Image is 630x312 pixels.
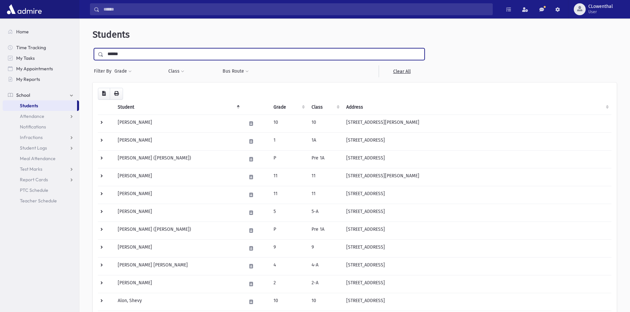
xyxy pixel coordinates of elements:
td: [PERSON_NAME] ([PERSON_NAME]) [114,222,242,239]
td: 9 [308,239,342,257]
td: 11 [308,168,342,186]
span: Students [93,29,130,40]
a: Home [3,26,79,37]
span: Student Logs [20,145,47,151]
td: 5 [270,204,308,222]
img: AdmirePro [5,3,43,16]
a: PTC Schedule [3,185,79,195]
a: My Reports [3,74,79,85]
span: Test Marks [20,166,42,172]
th: Grade: activate to sort column ascending [270,100,308,115]
td: 5-A [308,204,342,222]
span: Time Tracking [16,45,46,51]
a: Report Cards [3,174,79,185]
a: Student Logs [3,143,79,153]
td: 2 [270,275,308,293]
td: [PERSON_NAME] [114,168,242,186]
td: 10 [270,293,308,311]
span: Notifications [20,124,46,130]
button: Print [110,88,123,100]
td: 11 [270,168,308,186]
a: Students [3,100,77,111]
span: Home [16,29,29,35]
a: Teacher Schedule [3,195,79,206]
td: [PERSON_NAME] [PERSON_NAME] [114,257,242,275]
td: [PERSON_NAME] [114,115,242,132]
a: Infractions [3,132,79,143]
th: Address: activate to sort column ascending [342,100,611,115]
button: Class [168,65,185,77]
button: CSV [98,88,110,100]
td: [STREET_ADDRESS] [342,132,611,150]
a: Time Tracking [3,42,79,53]
td: Alon, Shevy [114,293,242,311]
a: Notifications [3,121,79,132]
span: Meal Attendance [20,156,56,161]
a: My Appointments [3,63,79,74]
td: [STREET_ADDRESS] [342,186,611,204]
td: Pre 1A [308,150,342,168]
span: Filter By [94,68,114,75]
td: [PERSON_NAME] [114,204,242,222]
td: [PERSON_NAME] [114,132,242,150]
a: Clear All [379,65,425,77]
td: [STREET_ADDRESS] [342,275,611,293]
td: [STREET_ADDRESS][PERSON_NAME] [342,115,611,132]
span: My Appointments [16,66,53,72]
td: 10 [270,115,308,132]
td: 11 [308,186,342,204]
input: Search [100,3,492,15]
span: PTC Schedule [20,187,48,193]
span: User [588,9,613,15]
span: My Reports [16,76,40,82]
td: P [270,222,308,239]
td: [STREET_ADDRESS] [342,293,611,311]
span: School [16,92,30,98]
td: 4-A [308,257,342,275]
td: [STREET_ADDRESS] [342,257,611,275]
a: Test Marks [3,164,79,174]
td: [STREET_ADDRESS] [342,239,611,257]
a: My Tasks [3,53,79,63]
td: [STREET_ADDRESS] [342,222,611,239]
td: 9 [270,239,308,257]
td: [PERSON_NAME] ([PERSON_NAME]) [114,150,242,168]
td: 11 [270,186,308,204]
a: Meal Attendance [3,153,79,164]
span: Attendance [20,113,44,119]
td: Pre 1A [308,222,342,239]
td: [STREET_ADDRESS] [342,204,611,222]
span: Teacher Schedule [20,198,57,204]
a: School [3,90,79,100]
th: Student: activate to sort column descending [114,100,242,115]
td: [STREET_ADDRESS][PERSON_NAME] [342,168,611,186]
span: My Tasks [16,55,35,61]
td: P [270,150,308,168]
th: Class: activate to sort column ascending [308,100,342,115]
td: 1A [308,132,342,150]
td: 10 [308,293,342,311]
span: Students [20,103,38,109]
td: 1 [270,132,308,150]
span: CLowenthal [588,4,613,9]
a: Attendance [3,111,79,121]
span: Infractions [20,134,43,140]
span: Report Cards [20,177,48,183]
td: 4 [270,257,308,275]
td: [PERSON_NAME] [114,186,242,204]
td: [PERSON_NAME] [114,275,242,293]
button: Grade [114,65,132,77]
td: 2-A [308,275,342,293]
td: [STREET_ADDRESS] [342,150,611,168]
td: [PERSON_NAME] [114,239,242,257]
button: Bus Route [222,65,249,77]
td: 10 [308,115,342,132]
